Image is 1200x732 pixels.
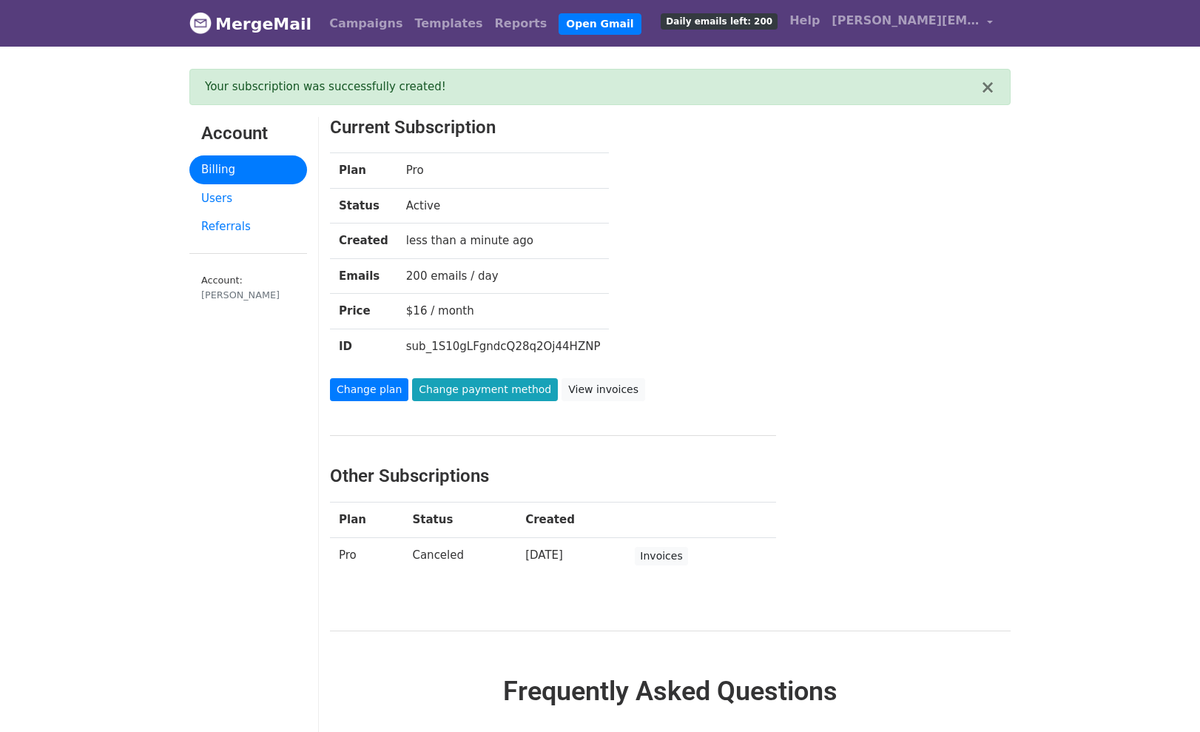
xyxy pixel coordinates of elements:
[189,184,307,213] a: Users
[980,78,995,96] button: ×
[397,153,610,189] td: Pro
[397,329,610,363] td: sub_1S10gLFgndcQ28q2Oj44HZNP
[330,466,776,487] h3: Other Subscriptions
[516,537,626,574] td: [DATE]
[330,224,397,259] th: Created
[412,378,558,401] a: Change payment method
[323,9,408,38] a: Campaigns
[826,6,999,41] a: [PERSON_NAME][EMAIL_ADDRESS][DOMAIN_NAME]
[655,6,783,36] a: Daily emails left: 200
[189,212,307,241] a: Referrals
[330,258,397,294] th: Emails
[330,503,403,538] th: Plan
[832,12,980,30] span: [PERSON_NAME][EMAIL_ADDRESS][DOMAIN_NAME]
[205,78,980,95] div: Your subscription was successfully created!
[330,378,408,401] a: Change plan
[403,537,516,574] td: Canceled
[201,288,295,302] div: [PERSON_NAME]
[403,503,516,538] th: Status
[562,378,645,401] a: View invoices
[661,13,778,30] span: Daily emails left: 200
[330,676,1011,708] h2: Frequently Asked Questions
[189,12,212,34] img: MergeMail logo
[397,224,610,259] td: less than a minute ago
[201,123,295,144] h3: Account
[397,258,610,294] td: 200 emails / day
[397,188,610,224] td: Active
[189,8,311,39] a: MergeMail
[397,294,610,329] td: $16 / month
[489,9,553,38] a: Reports
[783,6,826,36] a: Help
[330,153,397,189] th: Plan
[559,13,641,35] a: Open Gmail
[189,155,307,184] a: Billing
[516,503,626,538] th: Created
[408,9,488,38] a: Templates
[201,275,295,303] small: Account:
[330,329,397,363] th: ID
[330,117,952,138] h3: Current Subscription
[330,294,397,329] th: Price
[635,547,687,565] a: Invoices
[330,188,397,224] th: Status
[330,537,403,574] td: Pro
